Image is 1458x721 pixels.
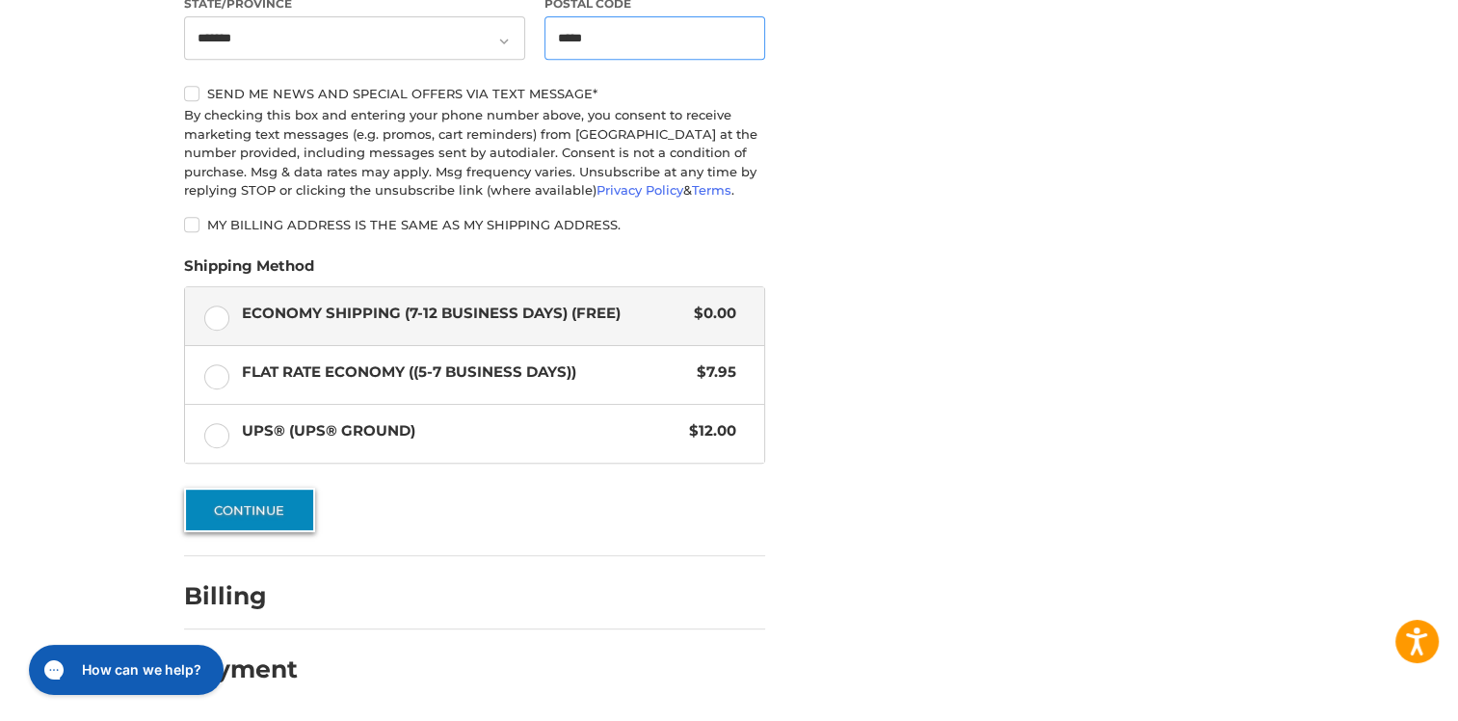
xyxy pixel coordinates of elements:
[19,638,228,702] iframe: Gorgias live chat messenger
[184,217,765,232] label: My billing address is the same as my shipping address.
[184,654,298,684] h2: Payment
[184,106,765,200] div: By checking this box and entering your phone number above, you consent to receive marketing text ...
[692,182,731,198] a: Terms
[242,420,680,442] span: UPS® (UPS® Ground)
[184,488,315,532] button: Continue
[184,86,765,101] label: Send me news and special offers via text message*
[596,182,683,198] a: Privacy Policy
[242,303,685,325] span: Economy Shipping (7-12 Business Days) (Free)
[184,581,297,611] h2: Billing
[184,255,314,286] legend: Shipping Method
[687,361,736,384] span: $7.95
[679,420,736,442] span: $12.00
[684,303,736,325] span: $0.00
[242,361,688,384] span: Flat Rate Economy ((5-7 Business Days))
